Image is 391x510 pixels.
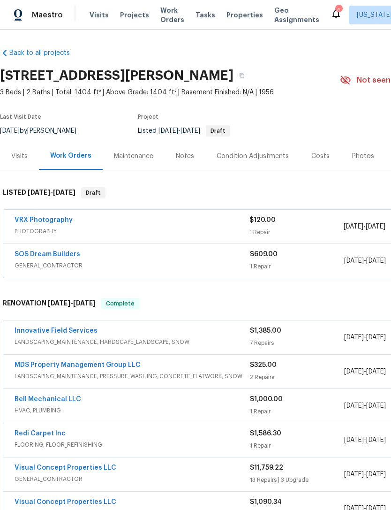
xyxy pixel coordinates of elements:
[73,300,96,306] span: [DATE]
[366,403,386,409] span: [DATE]
[82,188,105,198] span: Draft
[274,6,319,24] span: Geo Assignments
[250,262,344,271] div: 1 Repair
[250,327,281,334] span: $1,385.00
[15,499,116,505] a: Visual Concept Properties LLC
[114,152,153,161] div: Maintenance
[344,471,364,478] span: [DATE]
[15,396,81,403] a: Bell Mechanical LLC
[138,128,230,134] span: Listed
[15,217,73,223] a: VRX Photography
[195,12,215,18] span: Tasks
[15,362,141,368] a: MDS Property Management Group LLC
[344,403,364,409] span: [DATE]
[102,299,138,308] span: Complete
[15,227,249,236] span: PHOTOGRAPHY
[176,152,194,161] div: Notes
[344,435,386,445] span: -
[250,441,344,450] div: 1 Repair
[15,440,250,449] span: FLOORING, FLOOR_REFINISHING
[15,337,250,347] span: LANDSCAPING_MAINTENANCE, HARDSCAPE_LANDSCAPE, SNOW
[311,152,330,161] div: Costs
[217,152,289,161] div: Condition Adjustments
[250,407,344,416] div: 1 Repair
[50,151,91,160] div: Work Orders
[226,10,263,20] span: Properties
[335,6,342,15] div: 4
[15,251,80,258] a: SOS Dream Builders
[344,223,363,230] span: [DATE]
[11,152,28,161] div: Visits
[249,217,276,223] span: $120.00
[3,298,96,309] h6: RENOVATION
[233,67,250,84] button: Copy Address
[48,300,96,306] span: -
[249,228,343,237] div: 1 Repair
[366,334,386,341] span: [DATE]
[28,189,50,196] span: [DATE]
[344,367,386,376] span: -
[250,475,344,485] div: 13 Repairs | 3 Upgrade
[352,152,374,161] div: Photos
[15,464,116,471] a: Visual Concept Properties LLC
[15,327,98,334] a: Innovative Field Services
[3,187,75,198] h6: LISTED
[90,10,109,20] span: Visits
[344,258,364,264] span: [DATE]
[158,128,178,134] span: [DATE]
[344,401,386,411] span: -
[250,464,283,471] span: $11,759.22
[250,396,283,403] span: $1,000.00
[344,334,364,341] span: [DATE]
[250,430,281,437] span: $1,586.30
[250,499,282,505] span: $1,090.34
[207,128,229,134] span: Draft
[15,474,250,484] span: GENERAL_CONTRACTOR
[53,189,75,196] span: [DATE]
[138,114,158,120] span: Project
[158,128,200,134] span: -
[366,471,386,478] span: [DATE]
[344,437,364,443] span: [DATE]
[180,128,200,134] span: [DATE]
[250,338,344,348] div: 7 Repairs
[344,333,386,342] span: -
[366,258,386,264] span: [DATE]
[366,437,386,443] span: [DATE]
[344,256,386,266] span: -
[344,368,364,375] span: [DATE]
[250,373,344,382] div: 2 Repairs
[366,368,386,375] span: [DATE]
[15,372,250,381] span: LANDSCAPING_MAINTENANCE, PRESSURE_WASHING, CONCRETE_FLATWORK, SNOW
[15,430,66,437] a: Redi Carpet Inc
[250,251,278,258] span: $609.00
[15,261,250,270] span: GENERAL_CONTRACTOR
[15,406,250,415] span: HVAC, PLUMBING
[366,223,385,230] span: [DATE]
[48,300,70,306] span: [DATE]
[344,222,385,231] span: -
[160,6,184,24] span: Work Orders
[28,189,75,196] span: -
[344,470,386,479] span: -
[120,10,149,20] span: Projects
[250,362,277,368] span: $325.00
[32,10,63,20] span: Maestro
